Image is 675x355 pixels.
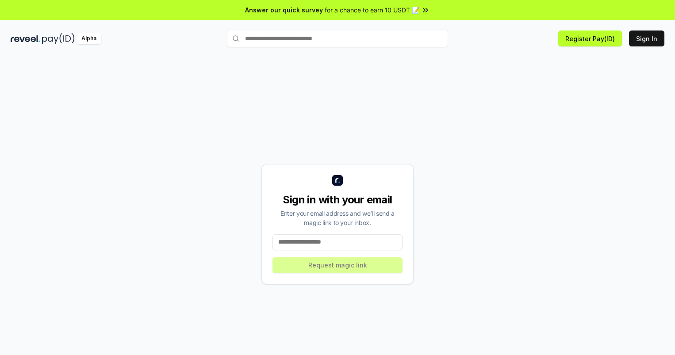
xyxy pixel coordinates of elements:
span: Answer our quick survey [245,5,323,15]
div: Alpha [77,33,101,44]
span: for a chance to earn 10 USDT 📝 [325,5,419,15]
button: Sign In [629,31,664,46]
div: Sign in with your email [272,193,403,207]
img: pay_id [42,33,75,44]
button: Register Pay(ID) [558,31,622,46]
div: Enter your email address and we’ll send a magic link to your inbox. [272,209,403,227]
img: reveel_dark [11,33,40,44]
img: logo_small [332,175,343,186]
